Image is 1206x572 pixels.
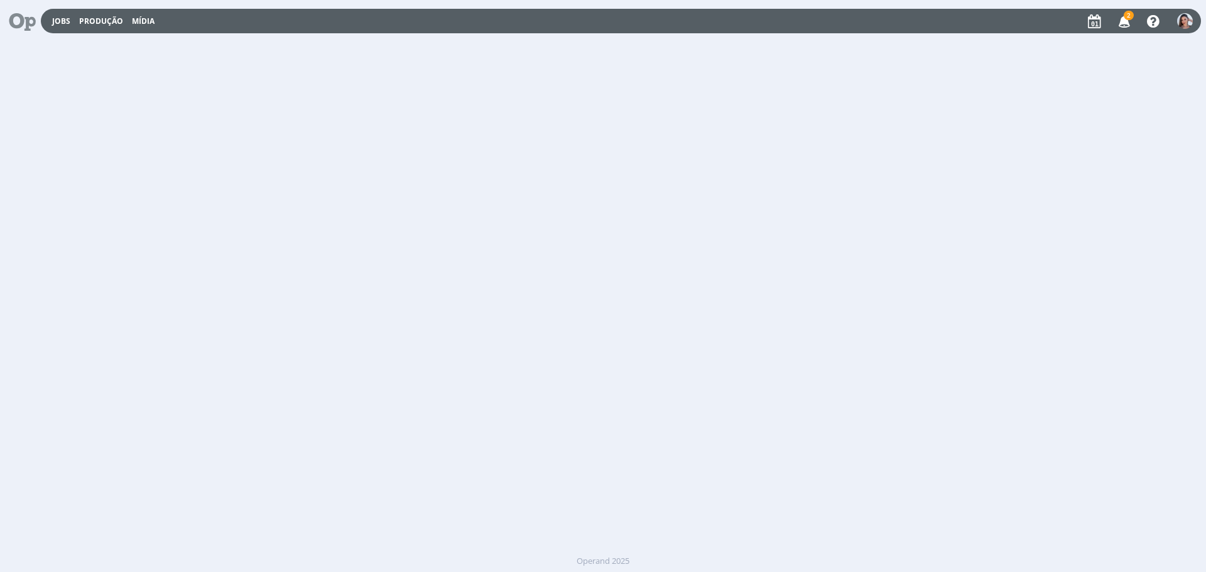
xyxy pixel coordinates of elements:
[1111,10,1136,33] button: 2
[1177,13,1193,29] img: N
[52,16,70,26] a: Jobs
[48,16,74,26] button: Jobs
[1176,10,1193,32] button: N
[79,16,123,26] a: Produção
[128,16,158,26] button: Mídia
[75,16,127,26] button: Produção
[1124,11,1134,20] span: 2
[132,16,155,26] a: Mídia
